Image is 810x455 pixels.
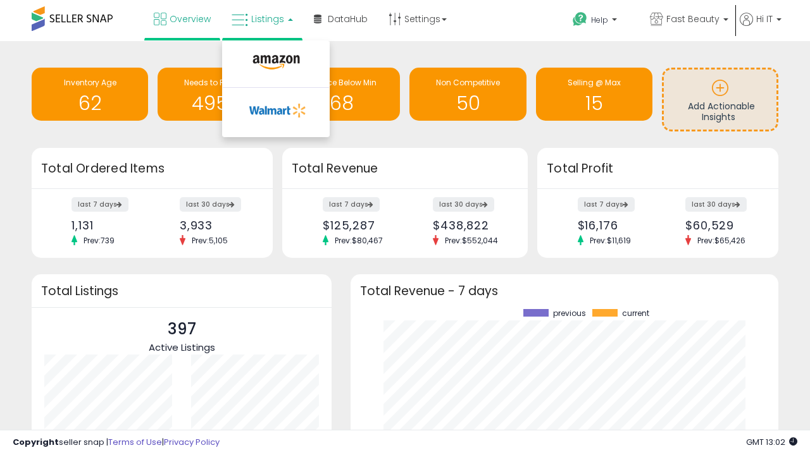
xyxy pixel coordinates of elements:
h3: Total Profit [547,160,769,178]
span: Active Listings [149,341,215,354]
span: Selling @ Max [568,77,621,88]
span: previous [553,309,586,318]
h1: 4956 [164,93,268,114]
span: Inventory Age [64,77,116,88]
strong: Copyright [13,436,59,448]
a: Hi IT [740,13,782,41]
div: seller snap | | [13,437,220,449]
a: Terms of Use [108,436,162,448]
h1: 50 [416,93,520,114]
a: BB Price Below Min 68 [283,68,400,121]
h1: 15 [542,93,646,114]
span: Fast Beauty [666,13,720,25]
h3: Total Revenue - 7 days [360,286,769,296]
h3: Total Revenue [292,160,518,178]
a: Add Actionable Insights [664,70,776,130]
span: Prev: $80,467 [328,235,389,246]
label: last 7 days [72,197,128,212]
span: Prev: $11,619 [583,235,637,246]
a: Non Competitive 50 [409,68,526,121]
div: 3,933 [180,219,251,232]
a: Selling @ Max 15 [536,68,652,121]
i: Get Help [572,11,588,27]
label: last 30 days [433,197,494,212]
span: Add Actionable Insights [688,100,755,124]
label: last 30 days [180,197,241,212]
span: Listings [251,13,284,25]
h3: Total Listings [41,286,322,296]
label: last 7 days [323,197,380,212]
h3: Total Ordered Items [41,160,263,178]
span: BB Price Below Min [307,77,377,88]
span: 2025-10-13 13:02 GMT [746,436,797,448]
a: Needs to Reprice 4956 [158,68,274,121]
label: last 30 days [685,197,747,212]
span: Prev: 739 [77,235,121,246]
div: $125,287 [323,219,396,232]
span: Needs to Reprice [184,77,248,88]
div: $60,529 [685,219,756,232]
div: $438,822 [433,219,506,232]
a: Help [563,2,639,41]
span: Prev: $552,044 [439,235,504,246]
span: Prev: 5,105 [185,235,234,246]
p: 397 [149,317,215,341]
a: Inventory Age 62 [32,68,148,121]
span: Help [591,15,608,25]
div: 1,131 [72,219,142,232]
span: DataHub [328,13,368,25]
h1: 62 [38,93,142,114]
span: Overview [170,13,211,25]
label: last 7 days [578,197,635,212]
span: Non Competitive [436,77,500,88]
span: Hi IT [756,13,773,25]
h1: 68 [290,93,394,114]
span: Prev: $65,426 [691,235,752,246]
span: current [622,309,649,318]
a: Privacy Policy [164,436,220,448]
div: $16,176 [578,219,649,232]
